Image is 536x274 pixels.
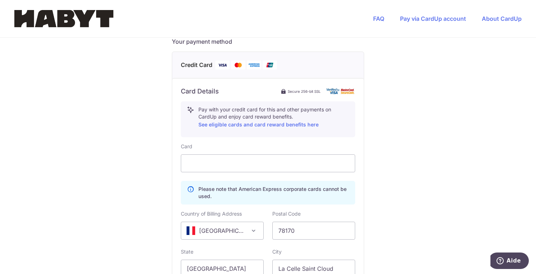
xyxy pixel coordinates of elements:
[181,87,219,96] h6: Card Details
[326,88,355,94] img: card secure
[400,15,466,22] a: Pay via CardUp account
[181,210,242,217] label: Country of Billing Address
[198,106,349,129] p: Pay with your credit card for this and other payments on CardUp and enjoy card reward benefits.
[198,186,349,200] p: Please note that American Express corporate cards cannot be used.
[187,159,349,168] iframe: Secure card payment input frame
[288,88,321,94] span: Secure 256-bit SSL
[181,222,263,239] span: France
[181,222,264,240] span: France
[263,61,277,69] img: Union Pay
[181,248,193,255] label: State
[272,210,301,217] label: Postal Code
[181,61,212,69] span: Credit Card
[215,61,230,69] img: Visa
[198,121,319,128] a: See eligible cards and card reward benefits here
[247,61,261,69] img: American Express
[272,222,355,240] input: Example 123456
[490,253,529,270] iframe: Ouvre un widget dans lequel vous pouvez trouver plus d’informations
[181,143,192,150] label: Card
[482,15,522,22] a: About CardUp
[172,37,364,46] h5: Your payment method
[373,15,384,22] a: FAQ
[272,248,282,255] label: City
[231,61,245,69] img: Mastercard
